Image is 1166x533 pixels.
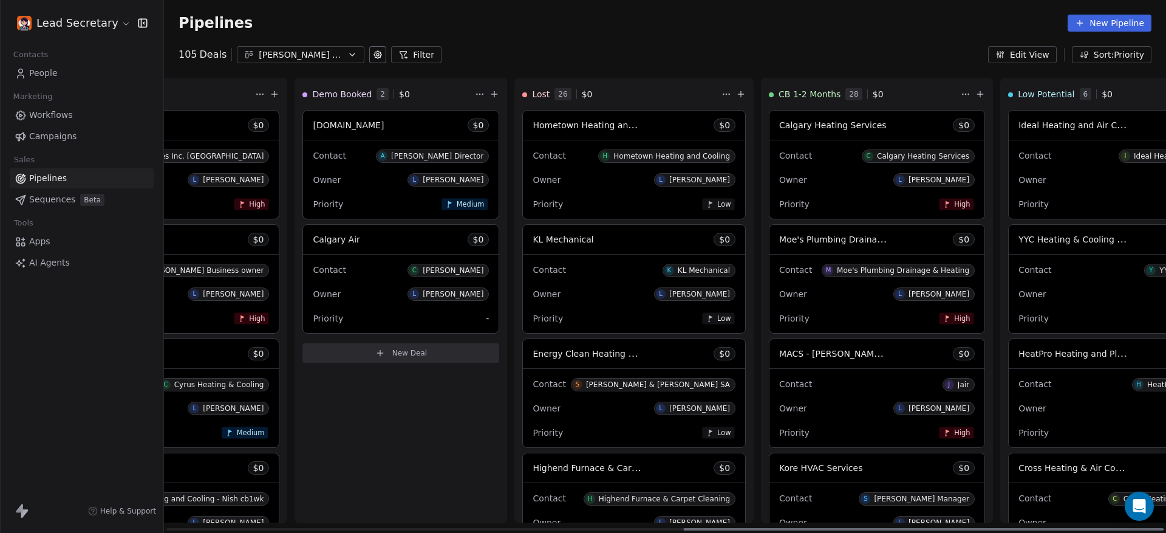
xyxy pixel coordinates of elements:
[1018,428,1049,438] span: Priority
[391,46,442,63] button: Filter
[877,152,969,160] div: Calgary Heating Services
[313,265,346,275] span: Contact
[179,47,227,62] div: 105
[533,404,561,413] span: Owner
[80,194,104,206] span: Beta
[779,265,812,275] span: Contact
[88,506,156,516] a: Help & Support
[909,176,969,184] div: [PERSON_NAME]
[576,380,579,390] div: S
[779,289,807,299] span: Owner
[864,494,867,504] div: S
[909,290,969,298] div: [PERSON_NAME]
[8,46,53,64] span: Contacts
[779,518,807,528] span: Owner
[313,199,343,209] span: Priority
[1018,175,1046,185] span: Owner
[10,253,154,273] a: AI Agents
[143,266,264,275] div: [PERSON_NAME] Business owner
[582,88,593,100] span: $ 0
[586,380,730,389] div: [PERSON_NAME] & [PERSON_NAME] SA
[522,78,719,110] div: Lost26$0
[399,88,410,100] span: $ 0
[1149,266,1153,275] div: Y
[719,348,730,360] span: $ 0
[659,175,663,185] div: L
[845,88,862,100] span: 28
[532,88,550,100] span: Lost
[588,494,593,504] div: H
[179,15,253,32] span: Pipelines
[533,493,565,503] span: Contact
[10,63,154,83] a: People
[1068,15,1151,32] button: New Pipeline
[381,151,385,161] div: A
[473,233,484,246] span: $ 0
[1018,199,1049,209] span: Priority
[193,518,197,528] div: L
[193,175,197,185] div: L
[10,190,154,210] a: SequencesBeta
[413,289,417,299] div: L
[9,151,40,169] span: Sales
[1102,88,1113,100] span: $ 0
[29,256,70,269] span: AI Agents
[719,462,730,474] span: $ 0
[15,13,129,33] button: Lead Secretary
[457,199,485,208] span: Medium
[779,120,887,130] span: Calgary Heating Services
[533,199,563,209] span: Priority
[249,199,265,208] span: High
[717,314,731,323] span: Low
[1125,492,1154,521] div: Open Intercom Messenger
[779,404,807,413] span: Owner
[423,176,483,184] div: [PERSON_NAME]
[659,518,663,528] div: L
[717,428,731,437] span: Low
[533,151,565,160] span: Contact
[533,289,561,299] span: Owner
[779,175,807,185] span: Owner
[958,348,969,360] span: $ 0
[678,266,730,275] div: KL Mechanical
[200,47,227,62] span: Deals
[779,88,840,100] span: CB 1-2 Months
[1018,314,1049,323] span: Priority
[9,214,38,232] span: Tools
[302,224,499,334] div: Calgary Air$0ContactC[PERSON_NAME]OwnerL[PERSON_NAME]Priority-
[253,119,264,131] span: $ 0
[1018,88,1074,100] span: Low Potential
[898,289,902,299] div: L
[423,266,483,275] div: [PERSON_NAME]
[554,88,571,100] span: 26
[203,290,264,298] div: [PERSON_NAME]
[769,110,985,219] div: Calgary Heating Services$0ContactCCalgary Heating ServicesOwnerL[PERSON_NAME]PriorityHigh
[10,168,154,188] a: Pipelines
[174,380,264,389] div: Cyrus Heating & Cooling
[522,339,746,448] div: Energy Clean Heating and Air Systems$0ContactS[PERSON_NAME] & [PERSON_NAME] SAOwnerL[PERSON_NAME]...
[391,152,483,160] div: [PERSON_NAME] Director
[10,126,154,146] a: Campaigns
[29,193,75,206] span: Sequences
[392,348,428,358] span: New Deal
[533,235,593,244] span: KL Mechanical
[779,379,812,389] span: Contact
[769,78,958,110] div: CB 1-2 Months28$0
[867,151,871,161] div: C
[599,495,730,503] div: Highend Furnace & Carpet Cleaning
[253,462,264,474] span: $ 0
[1136,380,1141,390] div: H
[779,314,810,323] span: Priority
[249,314,265,323] span: High
[533,314,563,323] span: Priority
[10,105,154,125] a: Workflows
[259,49,343,61] div: [PERSON_NAME] Leads 07-03
[89,495,264,503] div: ThermEnergy Heating and Cooling - Nish cb1wk
[533,265,565,275] span: Contact
[533,428,563,438] span: Priority
[1018,151,1051,160] span: Contact
[100,506,156,516] span: Help & Support
[1018,289,1046,299] span: Owner
[313,151,346,160] span: Contact
[412,266,417,275] div: C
